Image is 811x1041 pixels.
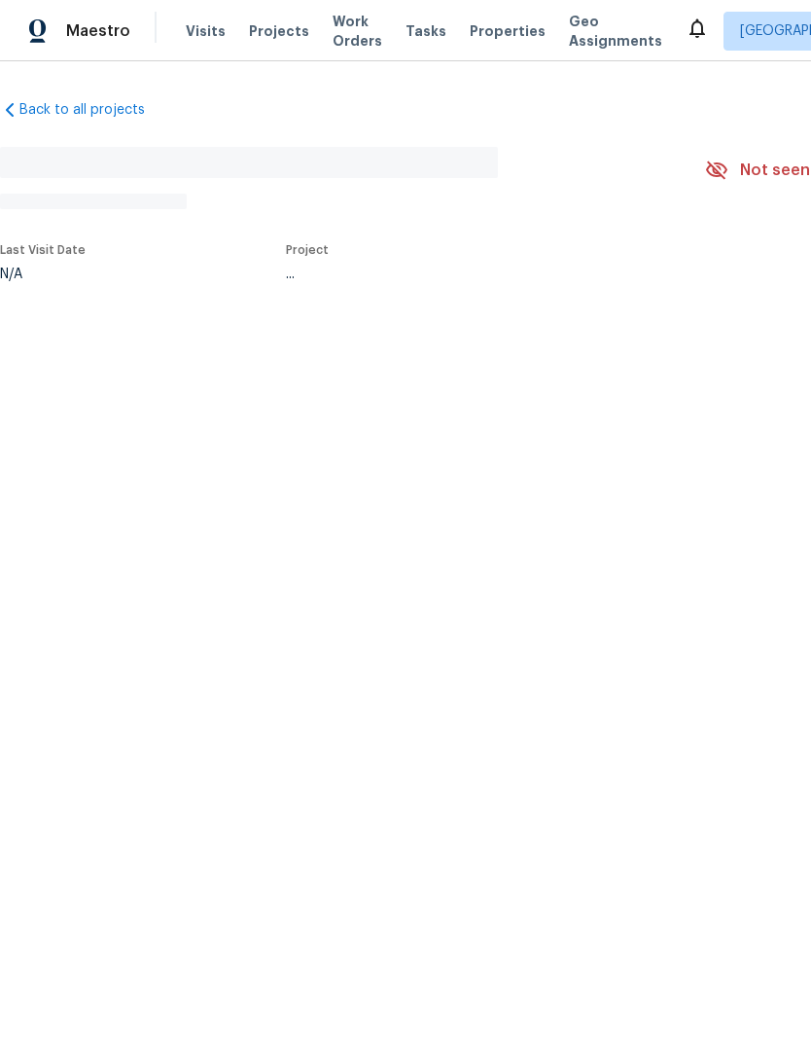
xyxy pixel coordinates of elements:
[286,268,659,281] div: ...
[470,21,546,41] span: Properties
[186,21,226,41] span: Visits
[286,244,329,256] span: Project
[249,21,309,41] span: Projects
[569,12,662,51] span: Geo Assignments
[405,24,446,38] span: Tasks
[333,12,382,51] span: Work Orders
[66,21,130,41] span: Maestro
